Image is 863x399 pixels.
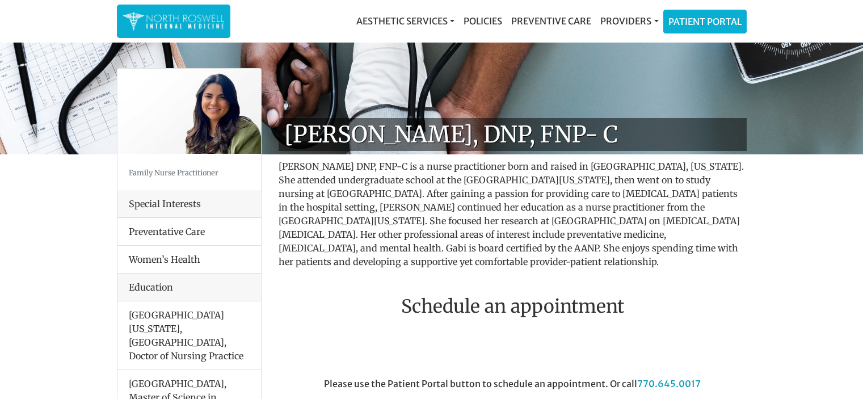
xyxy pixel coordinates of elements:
[352,10,459,32] a: Aesthetic Services
[117,245,261,274] li: Women’s Health
[664,10,746,33] a: Patient Portal
[637,378,701,389] a: 770.645.0017
[596,10,663,32] a: Providers
[279,159,747,268] p: [PERSON_NAME] DNP, FNP-C is a nurse practitioner born and raised in [GEOGRAPHIC_DATA], [US_STATE]...
[117,301,261,370] li: [GEOGRAPHIC_DATA][US_STATE], [GEOGRAPHIC_DATA], Doctor of Nursing Practice
[117,274,261,301] div: Education
[129,168,218,177] small: Family Nurse Practitioner
[459,10,507,32] a: Policies
[117,190,261,218] div: Special Interests
[279,118,747,151] h1: [PERSON_NAME], DNP, FNP- C
[117,218,261,246] li: Preventative Care
[507,10,596,32] a: Preventive Care
[279,296,747,317] h2: Schedule an appointment
[123,10,225,32] img: North Roswell Internal Medicine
